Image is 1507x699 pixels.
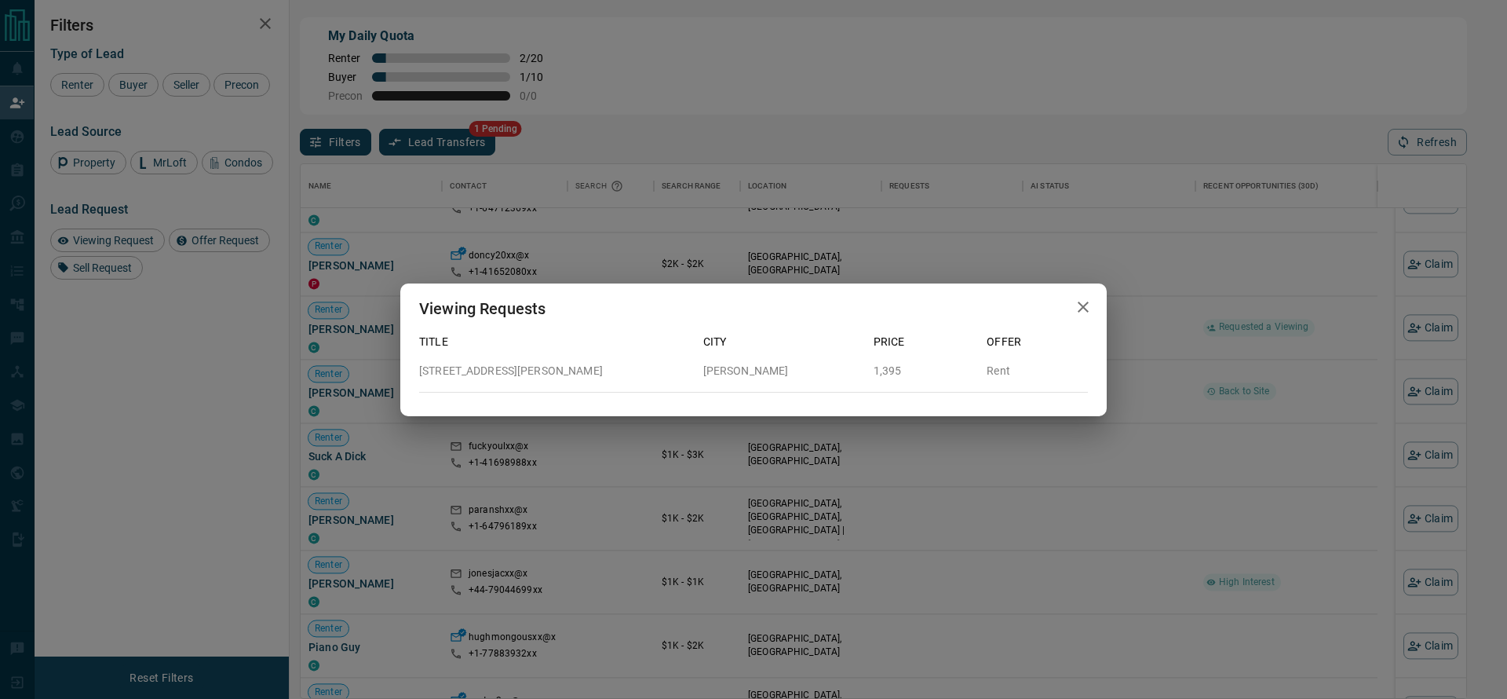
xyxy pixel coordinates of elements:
h2: Viewing Requests [400,284,564,334]
p: [STREET_ADDRESS][PERSON_NAME] [419,363,691,379]
p: Price [874,334,975,350]
p: Offer [987,334,1088,350]
p: Title [419,334,691,350]
p: City [703,334,861,350]
p: [PERSON_NAME] [703,363,861,379]
p: 1,395 [874,363,975,379]
p: Rent [987,363,1088,379]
